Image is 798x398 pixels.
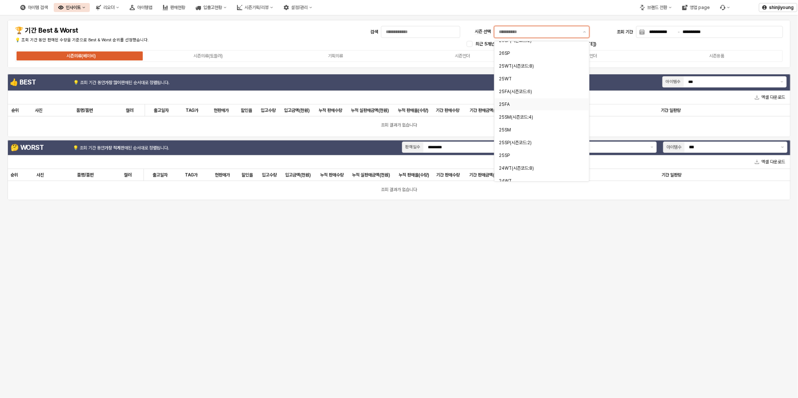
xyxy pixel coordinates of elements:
[113,145,121,151] strong: 적게
[191,3,231,12] div: 입출고현황
[105,80,112,85] strong: 가장
[617,29,633,35] span: 조회 기간
[18,53,145,59] label: 시즌의류(베이비)
[36,172,44,178] span: 사진
[351,107,389,113] span: 누적 실판매금액(천원)
[716,3,735,12] div: 버그 제보 및 기능 개선 요청
[193,53,223,59] div: 시즌의류(토들러)
[499,63,580,69] div: 25WT(시즌코드:8)
[145,53,272,59] label: 시즌의류(토들러)
[320,172,344,178] span: 누적 판매수량
[352,172,390,178] span: 누적 실판매금액(천원)
[16,3,52,12] div: 아이템 검색
[666,78,681,85] div: 아이템수
[170,5,185,10] div: 판매현황
[103,5,115,10] div: 리오더
[499,76,580,82] div: 25WT
[769,5,794,11] p: shinjiyoung
[499,178,580,184] div: 24WT
[158,3,190,12] div: 판매현황
[233,3,278,12] div: 시즌기획/리뷰
[137,5,152,10] div: 아이템맵
[499,152,580,158] div: 25SP
[690,5,710,10] div: 영업 page
[470,107,504,113] span: 기간 판매금액(천원)
[262,172,277,178] span: 입고수량
[261,107,276,113] span: 입고수량
[284,107,310,113] span: 입고금액(천원)
[125,3,157,12] div: 아이템맵
[113,80,121,85] strong: 많이
[15,27,203,34] h4: 🏆 기간 Best & Worst
[752,157,788,166] button: 엑셀 다운로드
[8,116,790,134] div: 조회 결과가 없습니다
[499,101,580,107] div: 25FA
[476,41,596,47] span: 최근 5개년 무시즌 모아보기([DATE][PHONE_NUMBER][DATE])
[242,172,253,178] span: 할인율
[499,89,580,95] div: 25FA(시즌코드:6)
[499,127,580,133] div: 25SM
[499,114,580,120] div: 25SM(시즌코드:4)
[186,107,198,113] span: TAG가
[778,77,786,87] button: 제안 사항 표시
[8,181,790,199] div: 조회 결과가 없습니다
[667,144,682,151] div: 아이템수
[635,3,676,12] div: 브랜드 전환
[475,29,491,35] span: 시즌 선택
[648,142,656,152] button: 제안 사항 표시
[154,107,169,113] span: 출고일자
[582,53,597,59] div: 기획언더
[11,172,18,178] span: 순위
[499,140,580,146] div: 25SP(시즌코드:2)
[214,107,229,113] span: 현판매가
[279,3,317,12] div: 설정/관리
[678,3,714,12] div: 영업 page
[215,172,230,178] span: 현판매가
[399,53,526,59] label: 시즌언더
[76,107,93,113] span: 품명/품번
[499,165,580,171] div: 24WT(시즌코드:8)
[66,53,96,59] div: 시즌의류(베이비)
[370,29,378,35] span: 검색
[73,145,266,151] p: 💡 조회 기간 동안 판매된 순서대로 정렬됩니다.
[436,107,459,113] span: 기간 판매수량
[580,26,589,38] button: 제안 사항 표시
[66,5,81,10] div: 인사이트
[91,3,124,12] div: 리오더
[647,5,667,10] div: 브랜드 전환
[778,142,787,152] button: 제안 사항 표시
[77,172,94,178] span: 품명/품번
[455,53,470,59] div: 시즌언더
[709,53,724,59] div: 시즌용품
[28,5,48,10] div: 아이템 검색
[73,79,266,86] p: 💡 조회 기간 동안 판매된 순서대로 정렬됩니다.
[203,5,222,10] div: 입출고현황
[11,144,70,151] h4: 🤔 WORST
[11,107,19,113] span: 순위
[126,107,133,113] span: 컬러
[241,107,252,113] span: 할인율
[526,53,653,59] label: 기획언더
[245,5,269,10] div: 시즌기획/리뷰
[272,53,399,59] label: 기획의류
[185,172,198,178] span: TAG가
[35,107,42,113] span: 사진
[653,53,780,59] label: 시즌용품
[436,172,460,178] span: 기간 판매수량
[398,107,428,113] span: 누적 판매율(수량)
[291,5,308,10] div: 설정/관리
[752,93,788,102] button: 엑셀 다운로드
[319,107,342,113] span: 누적 판매수량
[662,172,682,178] span: 기간 일판량
[328,53,343,59] div: 기획의류
[10,78,72,86] h4: 👍 BEST
[54,3,90,12] div: 인사이트
[399,172,429,178] span: 누적 판매율(수량)
[405,144,420,151] div: 판매일수
[285,172,311,178] span: 입고금액(천원)
[499,50,580,56] div: 26SP
[15,37,270,44] p: 💡 조회 기간 동안 판매된 수량을 기준으로 Best & Worst 순위를 선정했습니다.
[124,172,131,178] span: 컬러
[469,172,503,178] span: 기간 판매금액(천원)
[153,172,168,178] span: 출고일자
